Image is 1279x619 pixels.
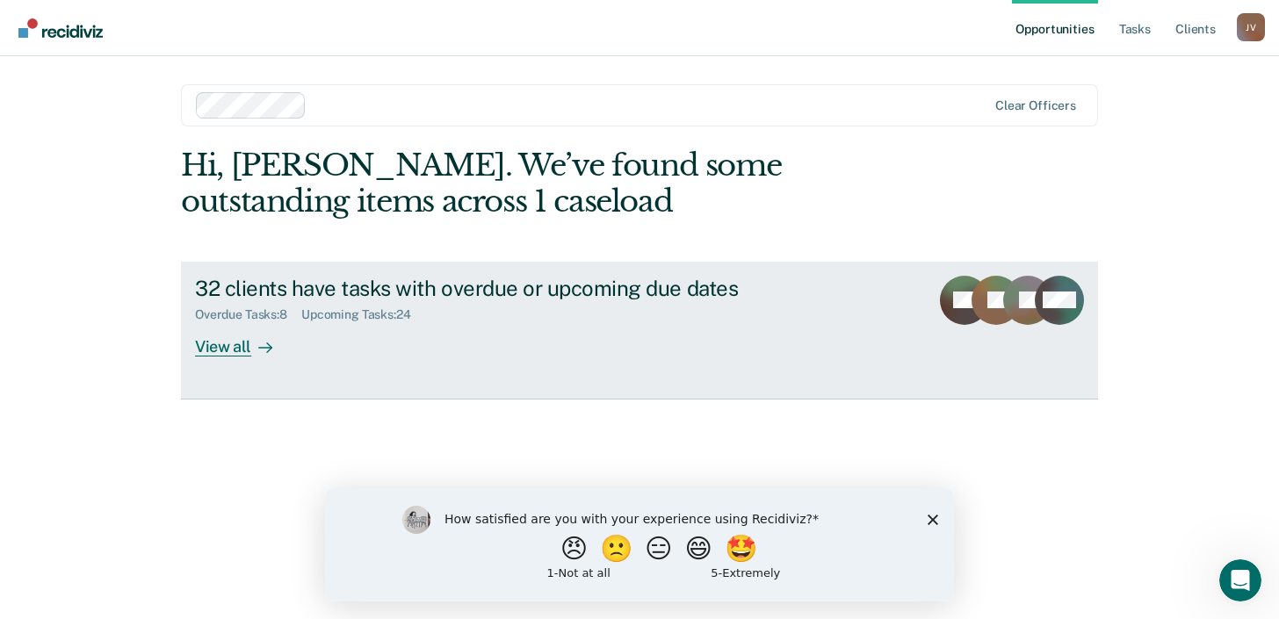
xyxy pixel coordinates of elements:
[195,307,301,322] div: Overdue Tasks : 8
[1237,13,1265,41] button: Profile dropdown button
[1219,559,1261,601] iframe: Intercom live chat
[995,98,1076,113] div: Clear officers
[325,488,954,601] iframe: Survey by Kim from Recidiviz
[18,18,103,38] img: Recidiviz
[1237,13,1265,41] div: J V
[195,276,812,301] div: 32 clients have tasks with overdue or upcoming due dates
[181,148,914,220] div: Hi, [PERSON_NAME]. We’ve found some outstanding items across 1 caseload
[195,322,293,356] div: View all
[301,307,425,322] div: Upcoming Tasks : 24
[181,262,1098,399] a: 32 clients have tasks with overdue or upcoming due datesOverdue Tasks:8Upcoming Tasks:24View all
